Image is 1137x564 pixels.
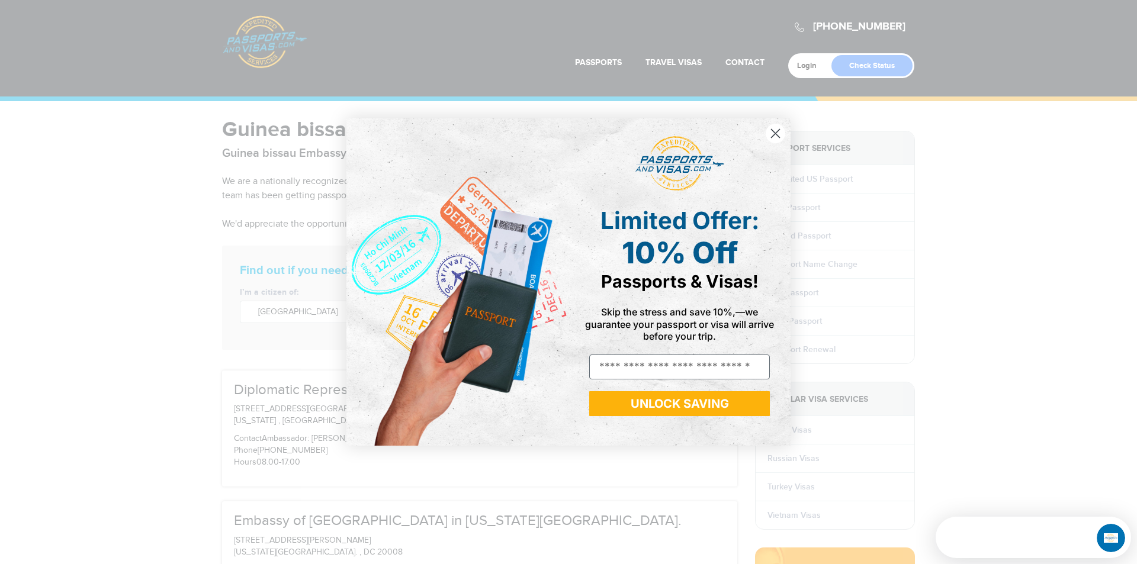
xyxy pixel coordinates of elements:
[1097,524,1125,552] iframe: Intercom live chat
[622,235,738,270] span: 10% Off
[589,391,770,416] button: UNLOCK SAVING
[600,206,759,235] span: Limited Offer:
[936,517,1131,558] iframe: Intercom live chat discovery launcher
[765,123,786,144] button: Close dialog
[346,118,568,446] img: de9cda0d-0715-46ca-9a25-073762a91ba7.png
[635,136,724,192] img: passports and visas
[601,271,759,292] span: Passports & Visas!
[585,306,774,341] span: Skip the stress and save 10%,—we guarantee your passport or visa will arrive before your trip.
